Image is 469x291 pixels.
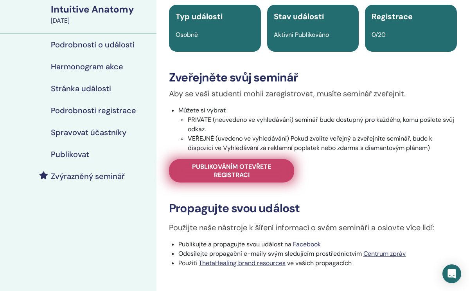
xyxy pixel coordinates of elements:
span: Publikováním otevřete registraci [179,163,284,179]
span: Stav události [274,11,324,22]
a: ThetaHealing brand resources [199,259,286,267]
li: Publikujte a propagujte svou událost na [178,240,457,249]
h4: Podrobnosti o události [51,40,135,49]
span: Osobně [176,31,198,39]
span: Aktivní Publikováno [274,31,329,39]
a: Centrum zpráv [363,249,406,258]
div: Open Intercom Messenger [442,264,461,283]
span: 0/20 [372,31,386,39]
p: Aby se vaši studenti mohli zaregistrovat, musíte seminář zveřejnit. [169,88,457,99]
span: Typ události [176,11,223,22]
h3: Zveřejněte svůj seminář [169,70,457,85]
h4: Spravovat účastníky [51,128,126,137]
span: Registrace [372,11,413,22]
li: Použití ve vašich propagacích [178,258,457,268]
a: Facebook [293,240,321,248]
li: Odesílejte propagační e-maily svým sledujícím prostřednictvím [178,249,457,258]
div: Intuitive Anatomy [51,3,152,16]
li: Můžete si vybrat [178,106,457,153]
h4: Harmonogram akce [51,62,123,71]
a: Publikováním otevřete registraci [169,159,294,183]
h4: Zvýrazněný seminář [51,172,125,181]
a: Intuitive Anatomy[DATE] [46,3,156,25]
h4: Stránka události [51,84,111,93]
li: PRIVATE (neuvedeno ve vyhledávání) seminář bude dostupný pro každého, komu pošlete svůj odkaz. [188,115,457,134]
h4: Publikovat [51,150,89,159]
h4: Podrobnosti registrace [51,106,136,115]
p: Použijte naše nástroje k šíření informací o svém semináři a oslovte více lidí: [169,222,457,233]
h3: Propagujte svou událost [169,201,457,215]
div: [DATE] [51,16,152,25]
li: VEŘEJNÉ (uvedeno ve vyhledávání) Pokud zvolíte veřejný a zveřejníte seminář, bude k dispozici ve ... [188,134,457,153]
